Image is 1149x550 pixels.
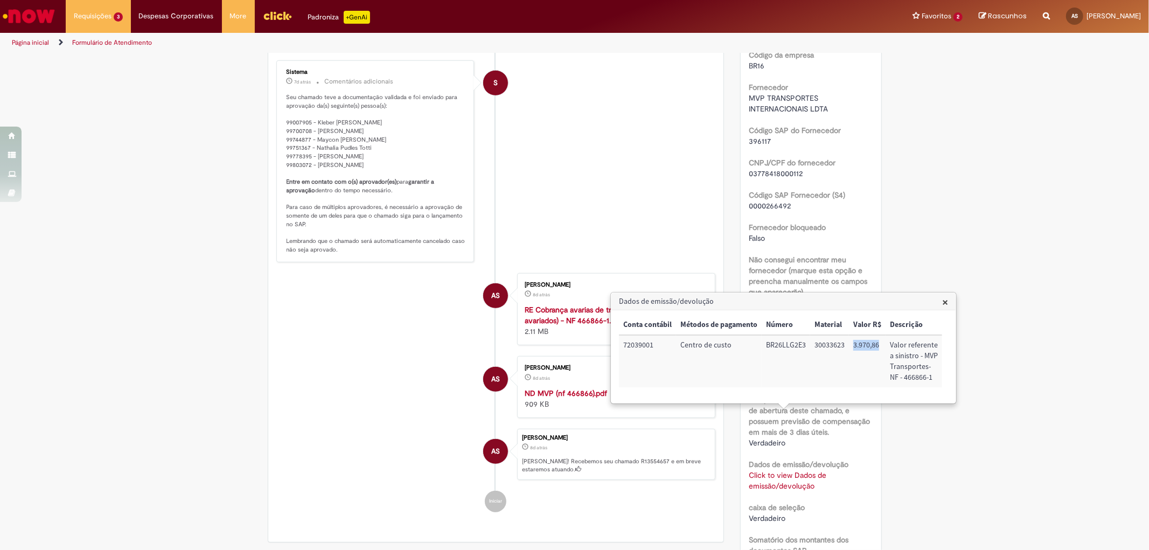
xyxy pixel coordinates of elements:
[483,71,508,95] div: System
[276,429,716,481] li: Alvaro Alves De Lima Silva
[619,315,676,335] th: Conta contábil
[295,79,311,85] span: 7d atrás
[749,503,805,512] b: caixa de seleção
[749,169,803,178] span: 03778418000112
[525,365,704,371] div: [PERSON_NAME]
[988,11,1027,21] span: Rascunhos
[762,335,810,387] td: Número: BR26LLG2E3
[325,77,394,86] small: Comentários adicionais
[610,292,957,404] div: Dados de emissão/devolução
[525,388,704,409] div: 909 KB
[749,93,828,114] span: MVP TRANSPORTES INTERNACIONAIS LDTA
[308,11,370,24] div: Padroniza
[979,11,1027,22] a: Rascunhos
[522,435,709,441] div: [PERSON_NAME]
[749,82,788,92] b: Fornecedor
[676,315,762,335] th: Métodos de pagamento
[525,304,704,337] div: 2.11 MB
[749,136,771,146] span: 396117
[749,190,845,200] b: Código SAP Fornecedor (S4)
[749,438,785,448] span: Verdadeiro
[953,12,963,22] span: 2
[74,11,112,22] span: Requisições
[493,70,498,96] span: S
[483,367,508,392] div: Alvaro Alves De Lima Silva
[522,457,709,474] p: [PERSON_NAME]! Recebemos seu chamado R13554657 e em breve estaremos atuando.
[491,366,500,392] span: AS
[749,513,785,523] span: Verdadeiro
[749,201,791,211] span: 0000266492
[491,438,500,464] span: AS
[1,5,57,27] img: ServiceNow
[749,255,867,297] b: Não consegui encontrar meu fornecedor (marque esta opção e preencha manualmente os campos que apa...
[749,158,835,168] b: CNPJ/CPF do fornecedor
[922,11,951,22] span: Favoritos
[287,93,466,254] p: Seu chamado teve a documentação validada e foi enviado para aprovação da(s) seguinte(s) pessoa(s)...
[849,315,886,335] th: Valor R$
[533,375,550,381] span: 8d atrás
[749,233,765,243] span: Falso
[762,315,810,335] th: Número
[139,11,214,22] span: Despesas Corporativas
[230,11,247,22] span: More
[491,283,500,309] span: AS
[619,335,676,387] td: Conta contábil: 72039001
[72,38,152,47] a: Formulário de Atendimento
[749,126,841,135] b: Código SAP do Fornecedor
[263,8,292,24] img: click_logo_yellow_360x200.png
[1071,12,1078,19] span: AS
[533,291,550,298] span: 8d atrás
[942,296,948,308] button: Close
[749,222,826,232] b: Fornecedor bloqueado
[114,12,123,22] span: 3
[525,388,607,398] a: ND MVP (nf 466866).pdf
[295,79,311,85] time: 23/09/2025 08:39:15
[533,291,550,298] time: 22/09/2025 11:37:21
[810,335,849,387] td: Material: 30033623
[942,295,948,309] span: ×
[749,470,826,491] a: Click to view Dados de emissão/devolução
[749,50,814,60] b: Código da empresa
[849,335,886,387] td: Valor R$: 3.970,86
[611,293,956,310] h3: Dados de emissão/devolução
[749,61,764,71] span: BR16
[287,178,397,186] b: Entre em contato com o(s) aprovador(es)
[533,375,550,381] time: 22/09/2025 11:37:20
[12,38,49,47] a: Página inicial
[886,335,942,387] td: Descrição: Valor referente a sinistro - MVP Transportes- NF - 466866-1
[810,315,849,335] th: Material
[287,178,436,194] b: garantir a aprovação
[749,373,871,437] b: Confirmo que todos os documentos informados acima NÃO estão compensados no SAP no momento de aber...
[886,315,942,335] th: Descrição
[483,439,508,464] div: Alvaro Alves De Lima Silva
[525,282,704,288] div: [PERSON_NAME]
[344,11,370,24] p: +GenAi
[530,444,547,451] span: 8d atrás
[676,335,762,387] td: Métodos de pagamento: Centro de custo
[1087,11,1141,20] span: [PERSON_NAME]
[749,460,848,469] b: Dados de emissão/devolução
[483,283,508,308] div: Alvaro Alves De Lima Silva
[525,305,672,325] a: RE Cobrança avarias de transportes (Paletes avariados) - NF 466866-1.msg
[287,69,466,75] div: Sistema
[530,444,547,451] time: 22/09/2025 11:37:34
[8,33,758,53] ul: Trilhas de página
